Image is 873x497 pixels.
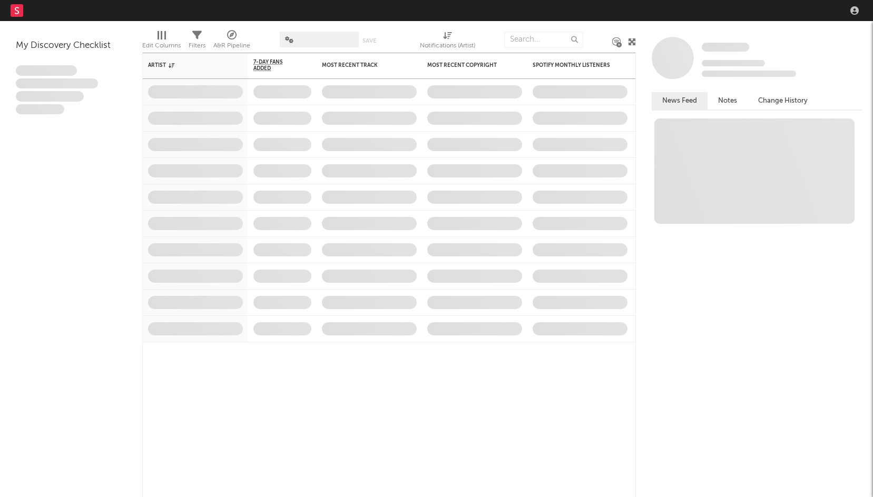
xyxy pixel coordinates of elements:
button: News Feed [652,92,708,110]
span: Some Artist [702,43,749,52]
div: Edit Columns [142,39,181,52]
input: Search... [504,32,583,47]
span: Tracking Since: [DATE] [702,60,765,66]
span: Praesent ac interdum [16,91,84,102]
div: Most Recent Copyright [427,62,506,68]
button: Save [362,38,376,44]
div: Notifications (Artist) [420,26,475,57]
button: Notes [708,92,748,110]
div: Filters [189,39,205,52]
div: Artist [148,62,227,68]
span: 0 fans last week [702,71,796,77]
div: Filters [189,26,205,57]
div: A&R Pipeline [213,26,250,57]
div: Spotify Monthly Listeners [533,62,612,68]
button: Change History [748,92,818,110]
div: A&R Pipeline [213,39,250,52]
div: Notifications (Artist) [420,39,475,52]
div: My Discovery Checklist [16,39,126,52]
span: Integer aliquet in purus et [16,78,98,89]
a: Some Artist [702,42,749,53]
div: Most Recent Track [322,62,401,68]
span: Lorem ipsum dolor [16,65,77,76]
span: Aliquam viverra [16,104,64,115]
div: Edit Columns [142,26,181,57]
span: 7-Day Fans Added [253,59,296,72]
